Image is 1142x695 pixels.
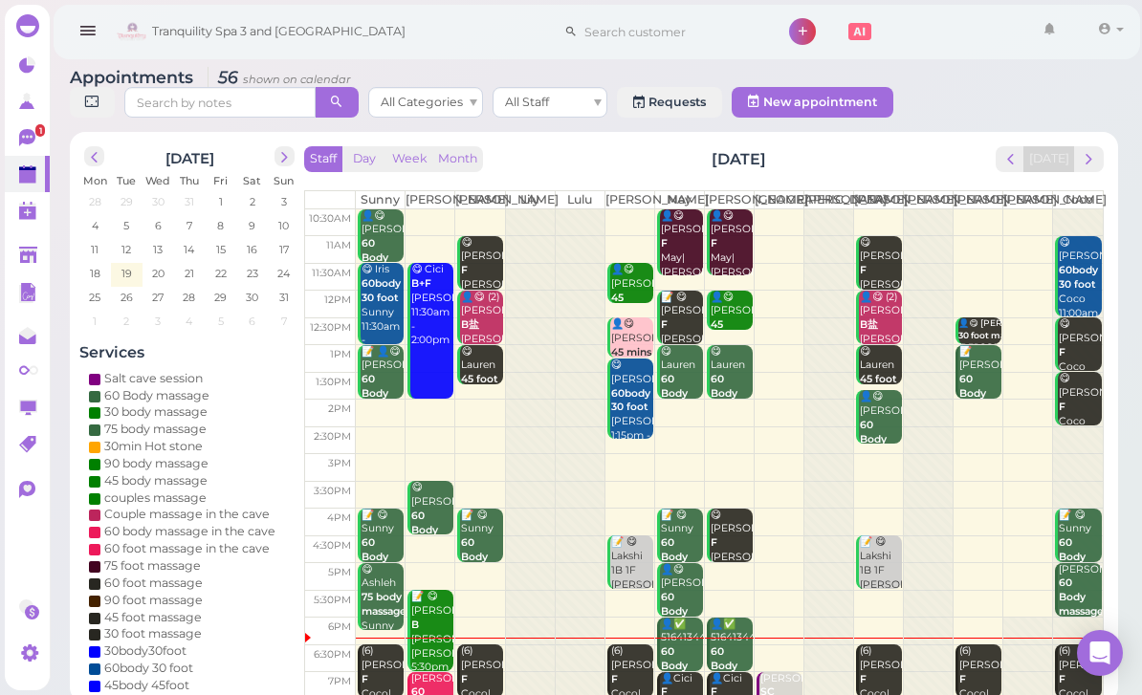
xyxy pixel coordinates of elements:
[660,209,703,323] div: 👤😋 [PERSON_NAME] May|[PERSON_NAME] 10:30am - 11:45am
[461,264,468,276] b: F
[104,660,193,677] div: 60body 30 foot
[610,317,653,417] div: 👤😋 [PERSON_NAME] [PERSON_NAME] 12:30pm - 1:15pm
[704,191,754,208] th: [PERSON_NAME]
[461,536,506,577] b: 60 Body massage
[604,191,654,208] th: [PERSON_NAME]
[460,236,503,350] div: 😋 [PERSON_NAME] [PERSON_NAME]|[PERSON_NAME] 11:00am - 12:00pm
[859,535,902,620] div: 📝 😋 Lakshi 1B 1F [PERSON_NAME]|[PERSON_NAME] 4:30pm
[859,291,902,404] div: 👤😋 (2) [PERSON_NAME] [PERSON_NAME]|[PERSON_NAME] 12:00pm - 1:00pm
[165,146,214,167] h2: [DATE]
[183,193,196,210] span: 31
[152,5,406,58] span: Tranquility Spa 3 and [GEOGRAPHIC_DATA]
[958,345,1001,488] div: 📝 [PERSON_NAME] deep [PERSON_NAME] 1:00pm - 2:00pm
[455,191,505,208] th: [PERSON_NAME]
[279,193,289,210] span: 3
[183,265,196,282] span: 21
[617,87,722,118] a: Requests
[611,673,618,685] b: F
[215,217,226,234] span: 8
[410,481,453,609] div: 😋 [PERSON_NAME] [PERSON_NAME] 3:30pm - 4:30pm
[711,237,717,250] b: F
[754,191,803,208] th: [GEOGRAPHIC_DATA]
[611,387,650,414] b: 60body 30 foot
[83,174,107,187] span: Mon
[153,313,163,330] span: 3
[327,511,351,524] span: 4pm
[90,217,100,234] span: 4
[661,591,706,632] b: 60 Body massage
[330,348,351,360] span: 1pm
[104,642,187,660] div: 30body30foot
[461,373,506,400] b: 45 foot massage
[1077,630,1123,676] div: Open Intercom Messenger
[356,191,406,208] th: Sunny
[277,289,291,306] span: 31
[121,313,131,330] span: 2
[710,509,753,608] div: 😋 [PERSON_NAME] [PERSON_NAME] 4:00pm - 5:00pm
[860,264,867,276] b: F
[208,67,351,87] i: 56
[184,313,194,330] span: 4
[104,472,208,489] div: 45 body massage
[411,277,431,290] b: B+F
[70,67,198,87] span: Appointments
[324,293,351,306] span: 12pm
[660,563,703,691] div: 👤😋 [PERSON_NAME] May 5:00pm - 6:00pm
[5,119,50,156] a: 1
[314,485,351,497] span: 3:30pm
[279,313,289,330] span: 7
[150,289,165,306] span: 27
[212,289,229,306] span: 29
[1023,146,1075,172] button: [DATE]
[460,291,503,404] div: 👤😋 (2) [PERSON_NAME] [PERSON_NAME]|[PERSON_NAME] 12:00pm - 1:00pm
[362,673,368,685] b: F
[89,241,100,258] span: 11
[276,217,291,234] span: 10
[711,645,756,686] b: 60 Body massage
[214,241,228,258] span: 15
[180,174,199,187] span: Thu
[35,124,45,137] span: 1
[145,174,170,187] span: Wed
[460,509,503,680] div: 📝 😋 Sunny 女生 Coco|May|[PERSON_NAME] |Sunny 4:00pm - 5:00pm
[711,536,717,549] b: F
[860,419,905,460] b: 60 Body massage
[316,376,351,388] span: 1:30pm
[711,318,756,359] b: 45 body massage
[710,345,753,488] div: 😋 Lauren May|[PERSON_NAME] 1:00pm - 2:00pm
[120,265,134,282] span: 19
[312,267,351,279] span: 11:30am
[119,289,135,306] span: 26
[711,373,756,414] b: 60 Body massage
[150,193,166,210] span: 30
[362,277,401,304] b: 60body 30 foot
[328,620,351,633] span: 6pm
[1058,236,1101,350] div: 😋 [PERSON_NAME] Coco 11:00am - 12:30pm
[661,318,668,331] b: F
[213,265,229,282] span: 22
[660,509,703,680] div: 📝 😋 Sunny 女生 Coco|May|[PERSON_NAME] |Sunny 4:00pm - 5:00pm
[104,523,275,540] div: 60 body massage in the cave
[104,506,270,523] div: Couple massage in the cave
[275,265,292,282] span: 24
[213,174,228,187] span: Fri
[310,321,351,334] span: 12:30pm
[361,263,404,362] div: 😋 Iris Sunny 11:30am - 1:00pm
[505,191,555,208] th: Lily
[432,146,483,172] button: Month
[1059,346,1065,358] b: F
[362,536,406,577] b: 60 Body massage
[124,87,316,118] input: Search by notes
[91,313,99,330] span: 1
[555,191,604,208] th: Lulu
[381,95,463,109] span: All Categories
[406,191,455,208] th: [PERSON_NAME]
[341,146,387,172] button: Day
[763,95,877,109] span: New appointment
[104,575,203,592] div: 60 foot massage
[104,592,203,609] div: 90 foot massage
[150,265,166,282] span: 20
[182,241,196,258] span: 14
[661,645,706,686] b: 60 Body massage
[959,373,1004,414] b: 60 Body massage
